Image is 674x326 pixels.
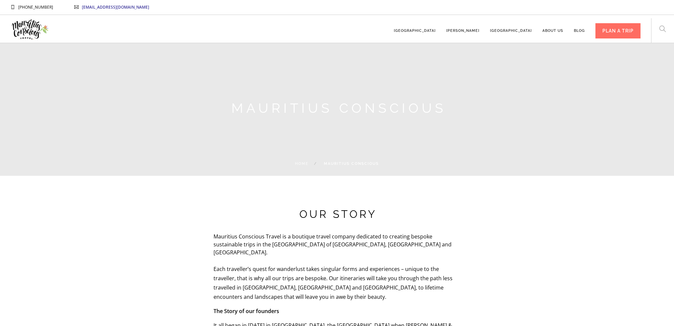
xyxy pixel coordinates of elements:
[574,19,585,37] a: Blog
[11,17,49,42] img: Mauritius Conscious Travel
[309,160,379,168] li: Mauritius Conscious
[148,100,529,116] h2: Mauritius Conscious
[214,232,460,256] p: Mauritius Conscious Travel is a boutique travel company dedicated to creating bespoke sustainable...
[394,19,436,37] a: [GEOGRAPHIC_DATA]
[295,162,309,166] a: Home
[490,19,532,37] a: [GEOGRAPHIC_DATA]
[542,19,563,37] a: About us
[595,23,641,38] div: PLAN A TRIP
[82,4,149,10] a: [EMAIL_ADDRESS][DOMAIN_NAME]
[595,19,641,37] a: PLAN A TRIP
[214,264,460,301] p: Each traveller’s quest for wanderlust takes singular forms and experiences – unique to the travel...
[214,307,279,315] b: The Story of our founders
[180,208,496,221] h3: OUR STORY
[18,4,53,10] span: [PHONE_NUMBER]
[446,19,479,37] a: [PERSON_NAME]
